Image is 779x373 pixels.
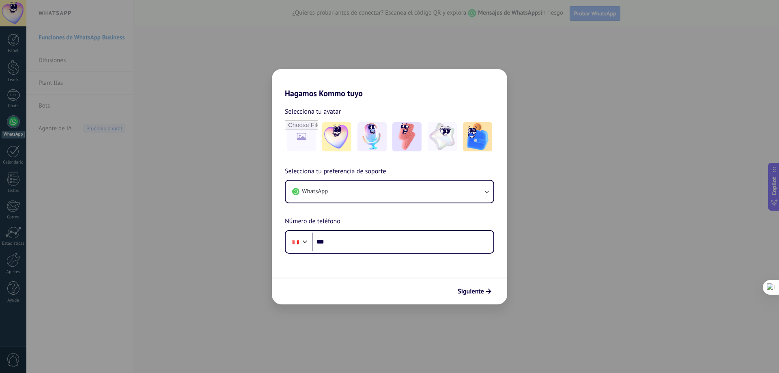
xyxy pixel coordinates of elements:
[302,188,328,196] span: WhatsApp
[288,233,303,250] div: Peru: + 51
[463,122,492,151] img: -5.jpeg
[357,122,387,151] img: -2.jpeg
[458,289,484,294] span: Siguiente
[286,181,493,203] button: WhatsApp
[285,166,386,177] span: Selecciona tu preferencia de soporte
[392,122,422,151] img: -3.jpeg
[322,122,351,151] img: -1.jpeg
[428,122,457,151] img: -4.jpeg
[285,216,340,227] span: Número de teléfono
[454,285,495,298] button: Siguiente
[285,106,341,117] span: Selecciona tu avatar
[272,69,507,98] h2: Hagamos Kommo tuyo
